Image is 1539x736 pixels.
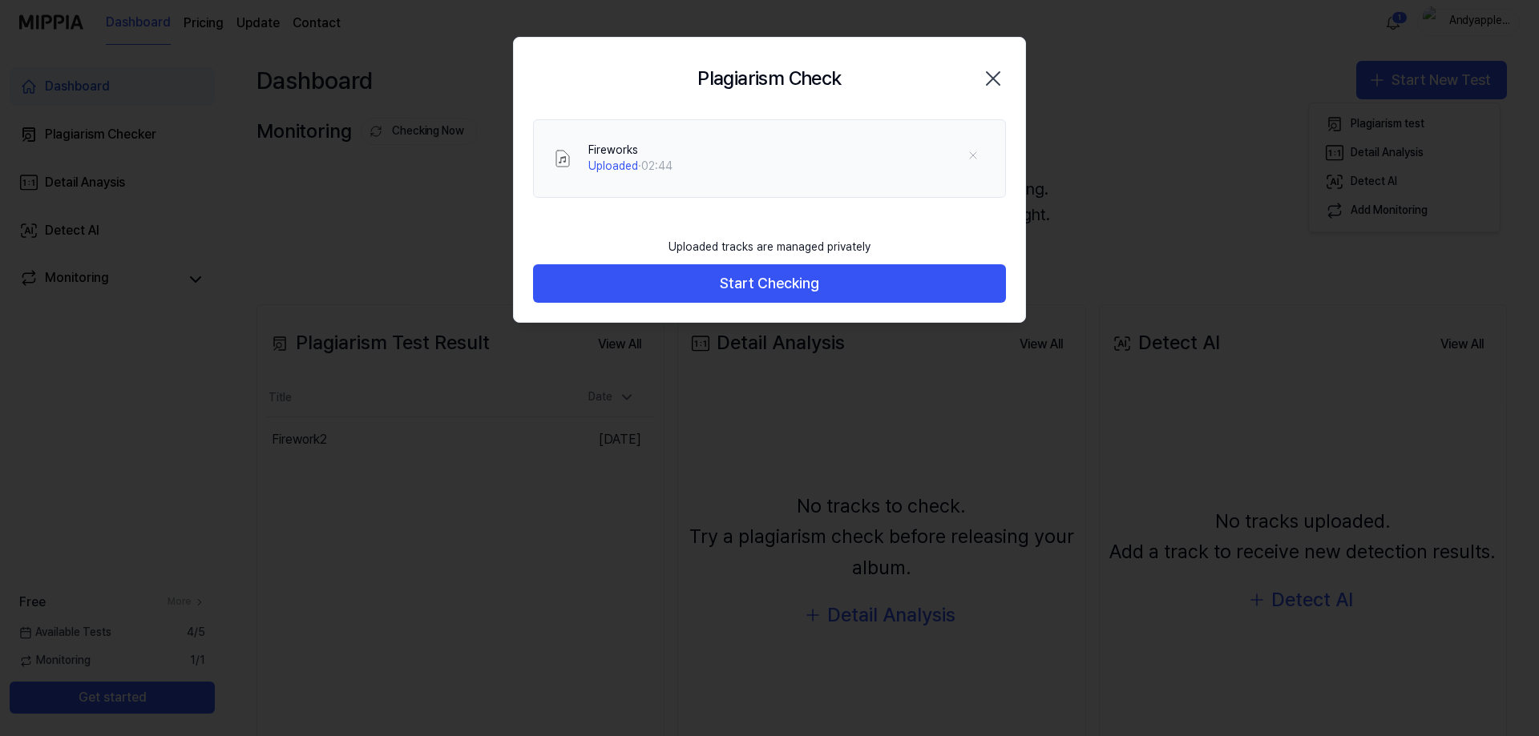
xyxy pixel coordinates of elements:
[588,159,673,175] div: · 02:44
[697,63,841,94] h2: Plagiarism Check
[533,264,1006,303] button: Start Checking
[588,159,638,172] span: Uploaded
[553,149,572,168] img: File Select
[588,143,673,159] div: Fireworks
[659,230,880,265] div: Uploaded tracks are managed privately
